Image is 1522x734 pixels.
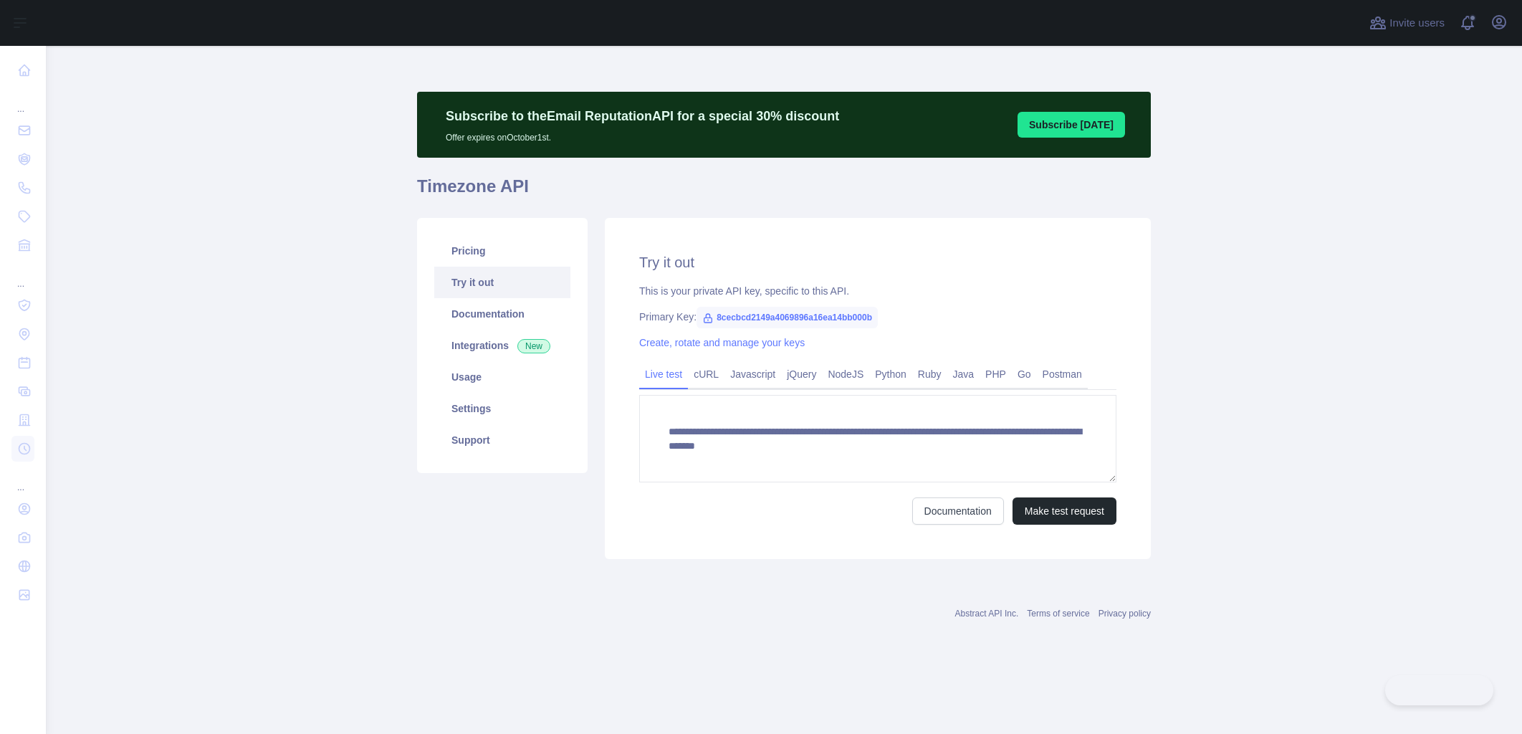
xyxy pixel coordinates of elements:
[1099,609,1151,619] a: Privacy policy
[1012,363,1037,386] a: Go
[434,298,570,330] a: Documentation
[1018,112,1125,138] button: Subscribe [DATE]
[1013,497,1116,525] button: Make test request
[639,310,1116,324] div: Primary Key:
[1389,15,1445,32] span: Invite users
[434,393,570,424] a: Settings
[1385,675,1493,705] iframe: Toggle Customer Support
[980,363,1012,386] a: PHP
[639,337,805,348] a: Create, rotate and manage your keys
[434,330,570,361] a: Integrations New
[11,86,34,115] div: ...
[434,424,570,456] a: Support
[688,363,724,386] a: cURL
[446,106,839,126] p: Subscribe to the Email Reputation API for a special 30 % discount
[446,126,839,143] p: Offer expires on October 1st.
[417,175,1151,209] h1: Timezone API
[639,284,1116,298] div: This is your private API key, specific to this API.
[11,261,34,290] div: ...
[697,307,878,328] span: 8cecbcd2149a4069896a16ea14bb000b
[434,235,570,267] a: Pricing
[434,361,570,393] a: Usage
[517,339,550,353] span: New
[434,267,570,298] a: Try it out
[1027,609,1089,619] a: Terms of service
[11,464,34,493] div: ...
[724,363,781,386] a: Javascript
[912,363,947,386] a: Ruby
[947,363,980,386] a: Java
[1367,11,1447,34] button: Invite users
[639,252,1116,272] h2: Try it out
[781,363,822,386] a: jQuery
[1037,363,1088,386] a: Postman
[955,609,1019,619] a: Abstract API Inc.
[912,497,1004,525] a: Documentation
[822,363,869,386] a: NodeJS
[639,363,688,386] a: Live test
[869,363,912,386] a: Python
